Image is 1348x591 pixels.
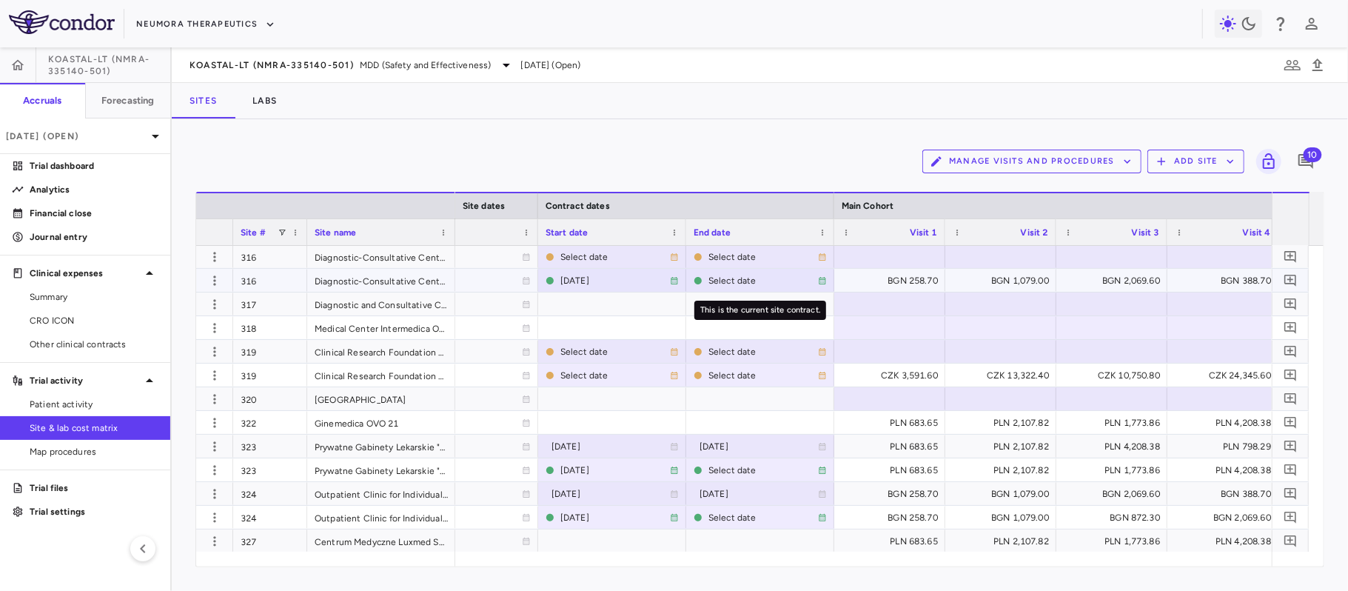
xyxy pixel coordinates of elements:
div: Select date [708,269,818,293]
span: This is the current site contract. [546,507,679,528]
div: 318 [233,316,307,339]
span: Visit 4 [1243,227,1271,238]
span: This is the current site contract. [694,507,827,528]
span: This is the current site contract. [694,270,827,291]
div: PLN 1,773.86 [1070,411,1160,435]
div: PLN 798.29 [1181,435,1271,458]
span: Site & lab cost matrix [30,421,158,435]
h6: Accruals [23,94,61,107]
div: Clinical Research Foundation Spol. s r.o. [307,340,455,363]
svg: Add comment [1284,487,1298,501]
div: CZK 24,345.60 [1181,364,1271,387]
span: There are either missing or overlapping dates to this site contract. [694,364,827,386]
p: Trial activity [30,374,141,387]
div: [DATE] [560,269,670,293]
span: This is the current site contract. [694,459,827,481]
span: CRO ICON [30,314,158,327]
span: Other clinical contracts [30,338,158,351]
div: 319 [233,364,307,387]
div: [DATE] [560,506,670,530]
p: Journal entry [30,230,158,244]
div: PLN 2,107.82 [959,411,1049,435]
p: Trial files [30,481,158,495]
div: Select date [708,458,818,482]
svg: Add comment [1284,534,1298,548]
button: Labs [235,83,295,118]
svg: Add comment [1284,368,1298,382]
div: [DATE] [700,435,818,458]
h6: Forecasting [101,94,155,107]
div: PLN 1,773.86 [1070,530,1160,553]
div: Outpatient Clinic for Individual Practice for Specialized Medical Care in Psychiatry Dr. [PERSON_... [307,482,455,505]
div: PLN 4,208.38 [1181,411,1271,435]
div: PLN 2,107.82 [959,435,1049,458]
p: Clinical expenses [30,267,141,280]
svg: Add comment [1284,463,1298,477]
div: BGN 258.70 [848,482,938,506]
button: Neumora Therapeutics [136,13,275,36]
div: PLN 683.65 [848,411,938,435]
svg: Add comment [1284,344,1298,358]
div: Clinical Research Foundation Spol. s r.o. [307,364,455,387]
div: Select date [708,340,818,364]
div: BGN 388.70 [1181,269,1271,293]
span: [DATE] (Open) [521,59,581,72]
img: logo-full-SnFGN8VE.png [9,10,115,34]
svg: Add comment [1284,392,1298,406]
div: Medical Center Intermedica OOD [307,316,455,339]
div: PLN 2,107.82 [959,530,1049,553]
button: Add comment [1281,247,1301,267]
button: Add comment [1281,294,1301,314]
button: Add comment [1281,436,1301,456]
span: Site name [315,227,356,238]
div: PLN 1,773.86 [1070,458,1160,482]
div: 316 [233,269,307,292]
button: Add comment [1281,365,1301,385]
span: End date [694,227,731,238]
button: Sites [172,83,235,118]
span: This is the current site contract. [546,459,679,481]
span: Contract dates [546,201,610,211]
button: Add comment [1293,149,1318,174]
span: Visit 3 [1132,227,1160,238]
span: Lock grid [1250,149,1281,174]
div: BGN 2,069.60 [1070,482,1160,506]
div: Prywatne Gabinety Lekarskie "Promedicus" [PERSON_NAME] [307,458,455,481]
div: BGN 2,069.60 [1070,269,1160,293]
span: There are either missing or overlapping dates to this site contract. [694,246,827,267]
div: PLN 683.65 [848,458,938,482]
div: Select date [560,364,670,387]
button: Add Site [1147,150,1244,173]
span: Start date [546,227,589,238]
span: There are either missing or overlapping dates to this site contract. [546,246,679,267]
div: [DATE] [560,458,670,482]
div: BGN 872.30 [1070,506,1160,530]
div: 317 [233,293,307,315]
div: 322 [233,411,307,434]
p: [DATE] (Open) [6,130,147,143]
svg: Add comment [1284,510,1298,524]
svg: Add comment [1284,250,1298,264]
button: Add comment [1281,531,1301,551]
div: Diagnostic-Consultative Center Sv. Vrach and Sv. Sv. [PERSON_NAME] and [PERSON_NAME] OOD [307,269,455,292]
span: There are either missing or overlapping dates to this site contract. [546,341,679,362]
span: Site dates [463,201,506,211]
div: CZK 3,591.60 [848,364,938,387]
div: 323 [233,435,307,458]
button: Add comment [1281,507,1301,527]
button: Add comment [1281,484,1301,504]
div: Prywatne Gabinety Lekarskie "Promedicus" [PERSON_NAME] [307,435,455,458]
button: Add comment [1281,389,1301,409]
div: Select date [708,245,818,269]
svg: Add comment [1284,415,1298,430]
div: PLN 4,208.38 [1181,458,1271,482]
div: [DATE] [700,482,818,506]
span: Map procedures [30,445,158,458]
svg: Add comment [1297,153,1315,170]
span: Visit 2 [1021,227,1049,238]
span: KOASTAL-LT (NMRA-335140-501) [48,53,170,77]
button: Manage Visits and Procedures [922,150,1141,173]
div: Select date [708,364,818,387]
svg: Add comment [1284,439,1298,453]
div: BGN 1,079.00 [959,269,1049,293]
